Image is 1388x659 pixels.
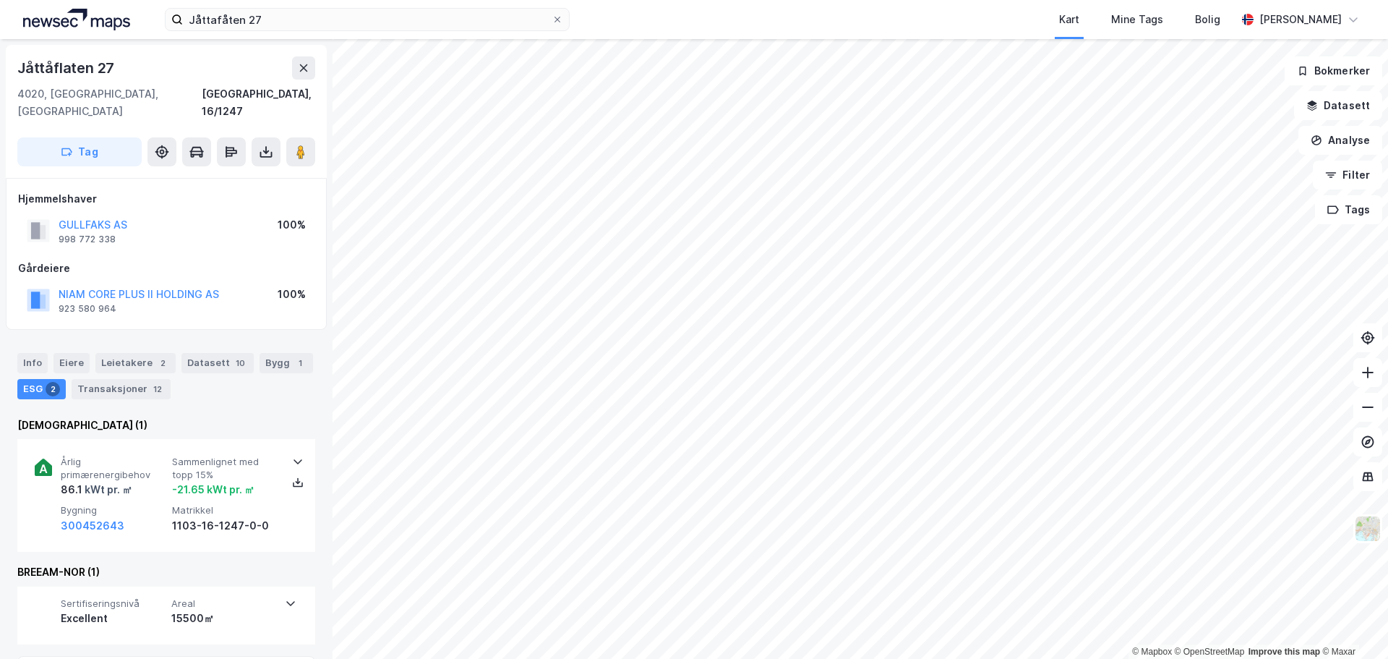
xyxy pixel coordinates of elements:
[233,356,248,370] div: 10
[202,85,315,120] div: [GEOGRAPHIC_DATA], 16/1247
[1315,195,1382,224] button: Tags
[18,260,314,277] div: Gårdeiere
[171,610,276,627] div: 15500㎡
[18,190,314,208] div: Hjemmelshaver
[72,379,171,399] div: Transaksjoner
[278,286,306,303] div: 100%
[278,216,306,234] div: 100%
[1294,91,1382,120] button: Datasett
[150,382,165,396] div: 12
[155,356,170,370] div: 2
[61,517,124,535] button: 300452643
[293,356,307,370] div: 1
[61,481,132,498] div: 86.1
[260,353,313,373] div: Bygg
[1313,161,1382,190] button: Filter
[172,456,278,481] span: Sammenlignet med topp 15%
[53,353,90,373] div: Eiere
[1132,647,1172,657] a: Mapbox
[17,85,202,120] div: 4020, [GEOGRAPHIC_DATA], [GEOGRAPHIC_DATA]
[17,417,315,434] div: [DEMOGRAPHIC_DATA] (1)
[17,137,142,166] button: Tag
[17,56,117,80] div: Jåttåflaten 27
[59,234,116,245] div: 998 772 338
[17,564,315,581] div: BREEAM-NOR (1)
[1175,647,1245,657] a: OpenStreetMap
[172,504,278,516] span: Matrikkel
[181,353,254,373] div: Datasett
[61,610,166,627] div: Excellent
[1195,11,1220,28] div: Bolig
[95,353,176,373] div: Leietakere
[61,456,166,481] span: Årlig primærenergibehov
[46,382,60,396] div: 2
[172,517,278,535] div: 1103-16-1247-0-0
[1259,11,1342,28] div: [PERSON_NAME]
[61,598,166,610] span: Sertifiseringsnivå
[1285,56,1382,85] button: Bokmerker
[1316,590,1388,659] iframe: Chat Widget
[1059,11,1079,28] div: Kart
[17,353,48,373] div: Info
[23,9,130,30] img: logo.a4113a55bc3d86da70a041830d287a7e.svg
[183,9,552,30] input: Søk på adresse, matrikkel, gårdeiere, leietakere eller personer
[1111,11,1163,28] div: Mine Tags
[1354,515,1381,543] img: Z
[172,481,254,498] div: -21.65 kWt pr. ㎡
[1248,647,1320,657] a: Improve this map
[82,481,132,498] div: kWt pr. ㎡
[1316,590,1388,659] div: Kontrollprogram for chat
[59,303,116,315] div: 923 580 964
[61,504,166,516] span: Bygning
[1298,126,1382,155] button: Analyse
[171,598,276,610] span: Areal
[17,379,66,399] div: ESG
